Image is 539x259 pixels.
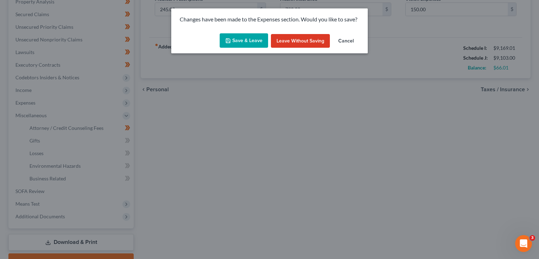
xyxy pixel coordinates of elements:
span: 3 [530,235,535,241]
iframe: Intercom live chat [515,235,532,252]
p: Changes have been made to the Expenses section. Would you like to save? [180,15,359,24]
button: Save & Leave [220,33,268,48]
button: Leave without Saving [271,34,330,48]
button: Cancel [333,34,359,48]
